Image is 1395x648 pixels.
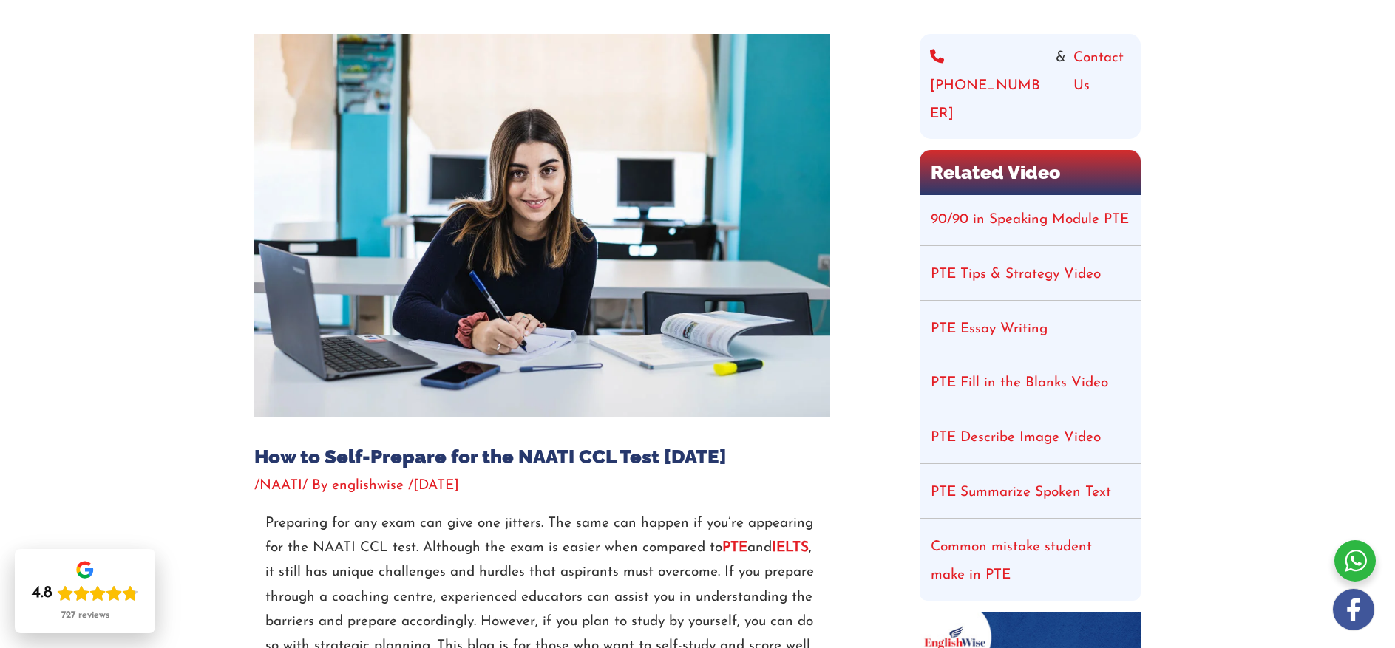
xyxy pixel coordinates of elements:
div: Rating: 4.8 out of 5 [32,583,138,604]
a: PTE Describe Image Video [931,431,1101,445]
a: [PHONE_NUMBER] [930,44,1048,129]
span: englishwise [332,479,404,493]
div: 727 reviews [61,610,109,621]
a: PTE Essay Writing [931,322,1048,336]
h2: Related Video [920,150,1141,195]
a: englishwise [332,479,408,493]
a: PTE [722,541,747,555]
div: / / By / [254,476,830,497]
a: PTE Fill in the Blanks Video [931,376,1108,390]
a: Common mistake student make in PTE [931,540,1092,582]
a: NAATI [259,479,302,493]
a: PTE Tips & Strategy Video [931,267,1101,282]
span: [DATE] [413,479,459,493]
div: & [930,44,1130,129]
img: white-facebook.png [1333,589,1374,630]
h1: How to Self-Prepare for the NAATI CCL Test [DATE] [254,446,830,468]
a: IELTS [772,541,809,555]
a: 90/90 in Speaking Module PTE [931,213,1129,227]
a: Contact Us [1073,44,1130,129]
div: 4.8 [32,583,52,604]
a: PTE Summarize Spoken Text [931,485,1111,499]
